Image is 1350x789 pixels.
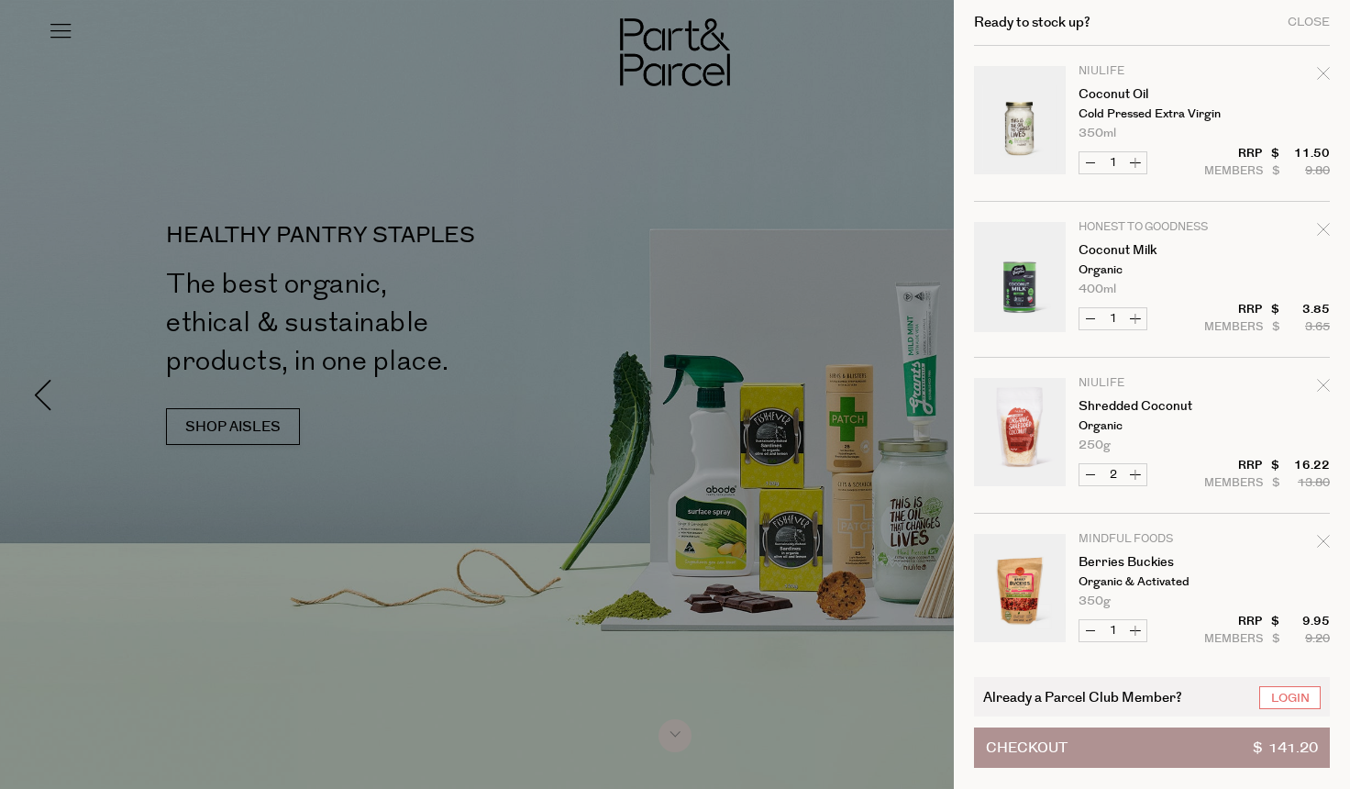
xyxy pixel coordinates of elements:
input: QTY Berries Buckies [1101,620,1124,641]
a: Shredded Coconut [1079,400,1221,413]
p: Honest to Goodness [1079,222,1221,233]
a: Coconut Milk [1079,244,1221,257]
p: Niulife [1079,66,1221,77]
div: Close [1288,17,1330,28]
p: Mindful Foods [1079,534,1221,545]
p: Organic [1079,264,1221,276]
a: Login [1259,686,1321,709]
span: Checkout [986,728,1068,767]
span: Already a Parcel Club Member? [983,686,1182,707]
span: 250g [1079,439,1111,451]
button: Checkout$ 141.20 [974,728,1330,768]
span: 350g [1079,595,1111,607]
span: 400ml [1079,283,1116,295]
div: Remove Coconut Milk [1317,219,1330,244]
input: QTY Shredded Coconut [1101,464,1124,485]
div: Remove Berries Buckies [1317,531,1330,556]
p: Organic [1079,420,1221,432]
input: QTY Coconut Milk [1101,308,1124,329]
a: Coconut Oil [1079,88,1221,101]
p: Organic & Activated [1079,576,1221,588]
span: 350ml [1079,128,1116,139]
div: Remove Shredded Coconut [1317,375,1330,400]
p: Cold Pressed Extra Virgin [1079,108,1221,120]
div: Remove Coconut Oil [1317,63,1330,88]
p: Niulife [1079,378,1221,389]
h2: Ready to stock up? [974,16,1090,29]
span: $ 141.20 [1253,728,1318,767]
a: Berries Buckies [1079,556,1221,569]
input: QTY Coconut Oil [1101,152,1124,173]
